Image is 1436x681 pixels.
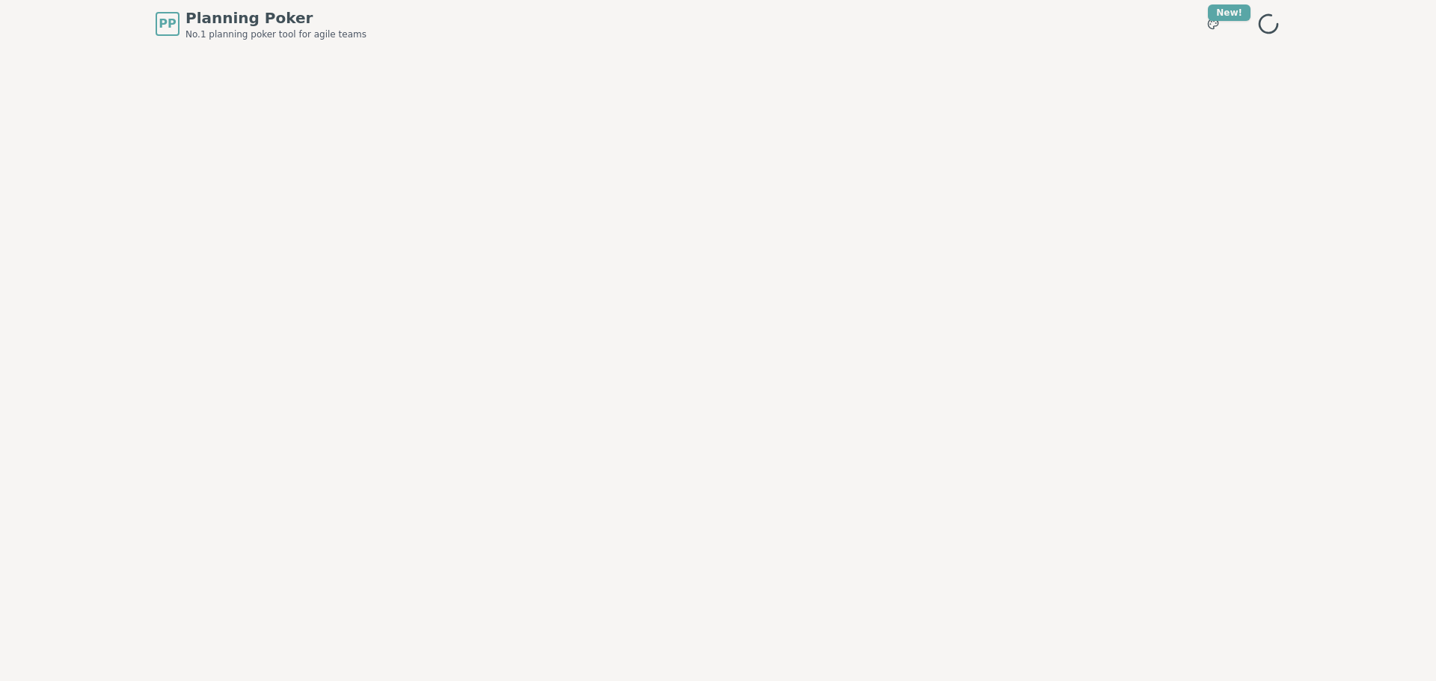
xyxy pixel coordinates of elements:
span: Planning Poker [185,7,366,28]
button: New! [1200,10,1227,37]
span: PP [159,15,176,33]
a: PPPlanning PokerNo.1 planning poker tool for agile teams [156,7,366,40]
div: New! [1208,4,1251,21]
span: No.1 planning poker tool for agile teams [185,28,366,40]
